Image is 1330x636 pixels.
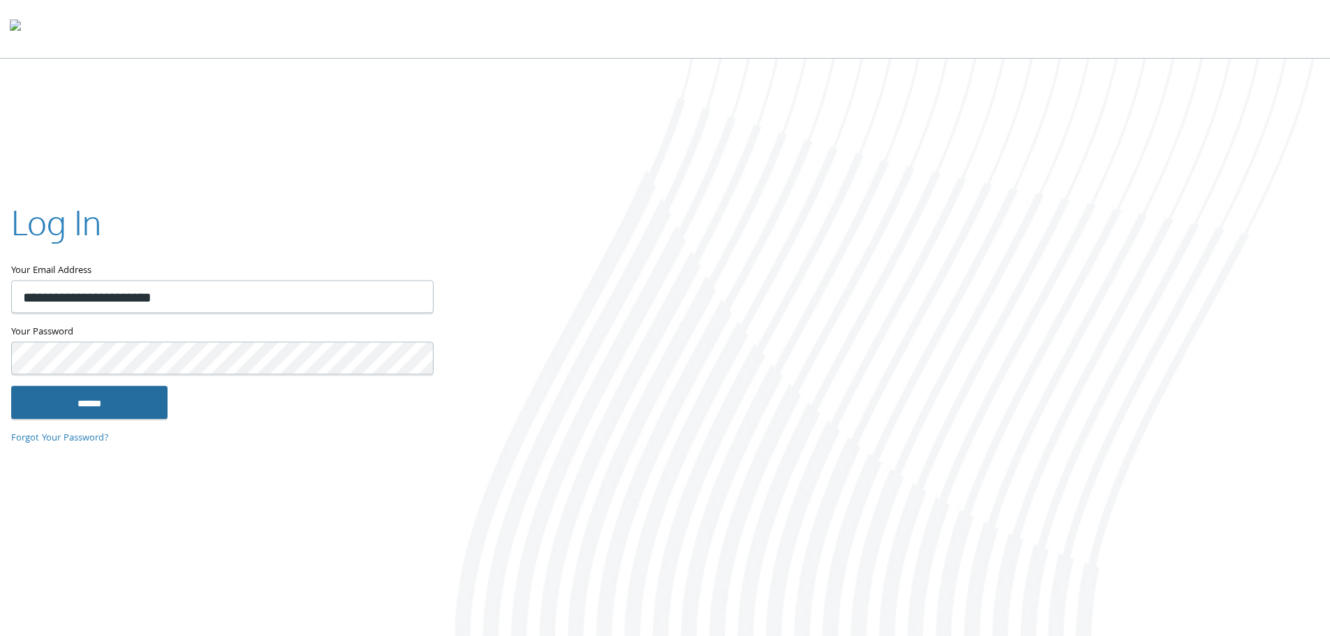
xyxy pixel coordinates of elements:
a: Forgot Your Password? [11,431,109,446]
h2: Log In [11,199,101,246]
img: todyl-logo-dark.svg [10,15,21,43]
keeper-lock: Open Keeper Popup [406,288,422,305]
label: Your Password [11,324,432,341]
keeper-lock: Open Keeper Popup [406,350,422,367]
